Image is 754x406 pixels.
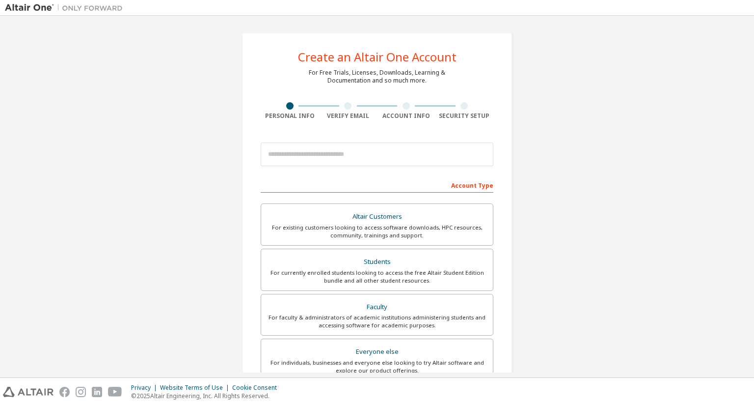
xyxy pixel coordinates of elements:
[261,112,319,120] div: Personal Info
[261,177,493,193] div: Account Type
[3,387,54,397] img: altair_logo.svg
[131,392,283,400] p: © 2025 Altair Engineering, Inc. All Rights Reserved.
[309,69,445,85] div: For Free Trials, Licenses, Downloads, Learning & Documentation and so much more.
[92,387,102,397] img: linkedin.svg
[298,51,457,63] div: Create an Altair One Account
[59,387,70,397] img: facebook.svg
[5,3,128,13] img: Altair One
[267,300,487,314] div: Faculty
[232,384,283,392] div: Cookie Consent
[131,384,160,392] div: Privacy
[267,255,487,269] div: Students
[267,345,487,359] div: Everyone else
[76,387,86,397] img: instagram.svg
[267,314,487,329] div: For faculty & administrators of academic institutions administering students and accessing softwa...
[108,387,122,397] img: youtube.svg
[267,224,487,239] div: For existing customers looking to access software downloads, HPC resources, community, trainings ...
[267,359,487,375] div: For individuals, businesses and everyone else looking to try Altair software and explore our prod...
[435,112,494,120] div: Security Setup
[160,384,232,392] div: Website Terms of Use
[267,210,487,224] div: Altair Customers
[377,112,435,120] div: Account Info
[267,269,487,285] div: For currently enrolled students looking to access the free Altair Student Edition bundle and all ...
[319,112,377,120] div: Verify Email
